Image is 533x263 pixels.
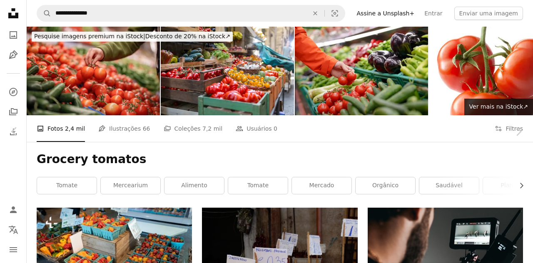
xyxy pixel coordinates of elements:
[34,33,145,40] span: Pesquise imagens premium na iStock |
[37,5,345,22] form: Pesquise conteúdo visual em todo o site
[143,124,150,133] span: 66
[228,177,288,194] a: Tomate
[5,241,22,258] button: Menu
[101,177,160,194] a: mercearium
[419,177,479,194] a: saudável
[34,33,230,40] span: Desconto de 20% na iStock ↗
[164,115,223,142] a: Coleções 7,2 mil
[495,115,523,142] button: Filtros
[274,124,277,133] span: 0
[469,103,528,110] span: Ver mais na iStock ↗
[5,84,22,100] a: Explorar
[352,7,420,20] a: Assine a Unsplash+
[37,5,51,21] button: Pesquise na Unsplash
[5,221,22,238] button: Idioma
[98,115,150,142] a: Ilustrações 66
[164,177,224,194] a: alimento
[325,5,345,21] button: Pesquisa visual
[5,201,22,218] a: Entrar / Cadastrar-se
[504,92,533,171] a: Próximo
[202,124,222,133] span: 7,2 mil
[27,27,160,115] img: close-up, de, um, homem, mão, colhendo tomates, em, a, seção vegetal, de, um, supermercado.
[236,115,277,142] a: Usuários 0
[295,27,428,115] img: Homem que compra legumes em loja de mantimentos
[464,99,533,115] a: Ver mais na iStock↗
[514,177,523,194] button: rolar lista para a direita
[5,27,22,43] a: Fotos
[419,7,447,20] a: Entrar
[454,7,523,20] button: Enviar uma imagem
[27,27,238,47] a: Pesquise imagens premium na iStock|Desconto de 20% na iStock↗
[37,177,97,194] a: tomate
[292,177,351,194] a: mercado
[37,256,192,263] a: um cacho de frutas que estão em uma mesa
[161,27,294,115] img: Coloridas frutas e vegetais frescos e saudáveis
[306,5,324,21] button: Limpar
[5,47,22,63] a: Ilustrações
[37,152,523,167] h1: Grocery tomatos
[356,177,415,194] a: orgânico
